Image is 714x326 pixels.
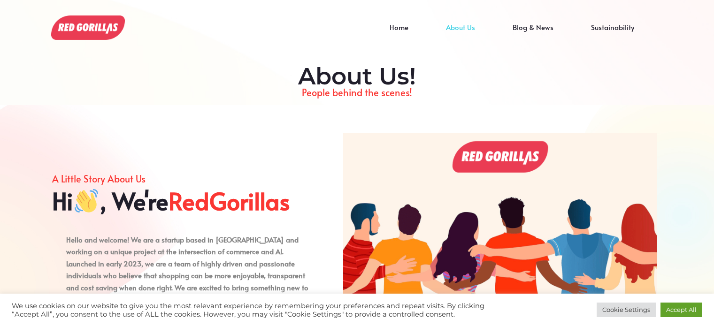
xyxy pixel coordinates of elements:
a: Cookie Settings [597,303,656,317]
img: About Us! [51,15,125,40]
a: Sustainability [572,27,653,41]
p: People behind the scenes! [57,84,658,100]
strong: . We are excited to bring something new to this space. [66,282,308,304]
img: 👋 [75,189,98,212]
a: Home [371,27,427,41]
strong: Hello and welcome! We are a startup based in [GEOGRAPHIC_DATA] and working on a unique project at... [66,235,305,292]
a: Blog & News [494,27,572,41]
h2: Hi , We're [52,187,315,215]
div: We use cookies on our website to give you the most relevant experience by remembering your prefer... [12,302,495,318]
a: About Us [427,27,494,41]
a: Accept All [660,303,702,317]
h2: About Us! [57,62,658,91]
span: RedGorillas [169,187,290,215]
p: A Little Story About Us [52,171,315,187]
